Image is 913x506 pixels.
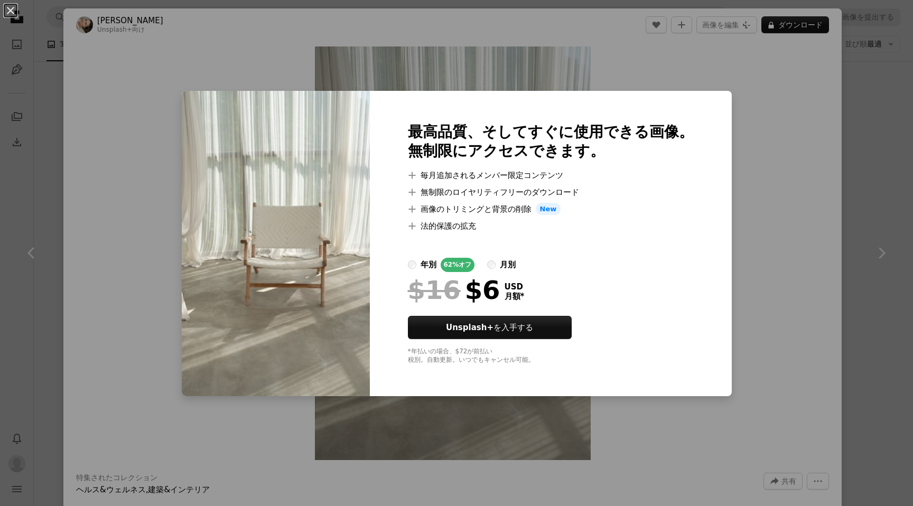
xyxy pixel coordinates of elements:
span: USD [505,282,525,292]
div: 年別 [421,258,436,271]
a: Unsplash+を入手する [408,316,572,339]
div: 月別 [500,258,516,271]
input: 月別 [487,260,496,269]
h2: 最高品質、そしてすぐに使用できる画像。 無制限にアクセスできます。 [408,123,694,161]
li: 法的保護の拡充 [408,220,694,232]
span: New [536,203,561,215]
strong: Unsplash+ [446,323,493,332]
div: 62% オフ [441,258,475,272]
div: *年払いの場合、 $72 が前払い 税別。自動更新。いつでもキャンセル可能。 [408,348,694,364]
input: 年別62%オフ [408,260,416,269]
li: 無制限のロイヤリティフリーのダウンロード [408,186,694,199]
li: 毎月追加されるメンバー限定コンテンツ [408,169,694,182]
img: premium_photo-1668073438184-3ff63f4a7744 [182,91,370,397]
li: 画像のトリミングと背景の削除 [408,203,694,215]
span: $16 [408,276,461,304]
div: $6 [408,276,500,304]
